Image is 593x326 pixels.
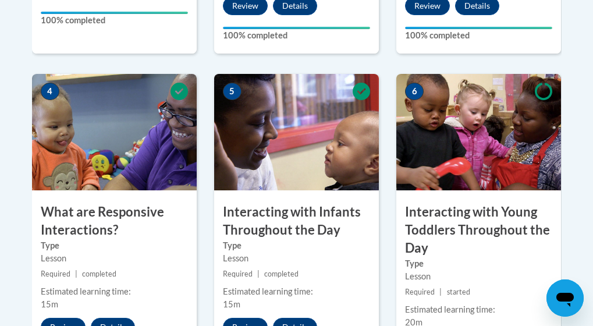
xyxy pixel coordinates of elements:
[41,239,188,252] label: Type
[41,299,58,309] span: 15m
[41,270,70,278] span: Required
[82,270,116,278] span: completed
[223,252,370,265] div: Lesson
[264,270,299,278] span: completed
[405,29,552,42] label: 100% completed
[405,83,424,100] span: 6
[41,252,188,265] div: Lesson
[32,74,197,190] img: Course Image
[223,270,253,278] span: Required
[223,29,370,42] label: 100% completed
[41,12,188,14] div: Your progress
[41,285,188,298] div: Estimated learning time:
[439,288,442,296] span: |
[396,203,561,257] h3: Interacting with Young Toddlers Throughout the Day
[405,303,552,316] div: Estimated learning time:
[405,257,552,270] label: Type
[405,288,435,296] span: Required
[405,27,552,29] div: Your progress
[223,285,370,298] div: Estimated learning time:
[447,288,470,296] span: started
[41,83,59,100] span: 4
[223,83,242,100] span: 5
[257,270,260,278] span: |
[396,74,561,190] img: Course Image
[75,270,77,278] span: |
[223,27,370,29] div: Your progress
[546,279,584,317] iframe: Button to launch messaging window
[32,203,197,239] h3: What are Responsive Interactions?
[41,14,188,27] label: 100% completed
[223,299,240,309] span: 15m
[214,203,379,239] h3: Interacting with Infants Throughout the Day
[223,239,370,252] label: Type
[214,74,379,190] img: Course Image
[405,270,552,283] div: Lesson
